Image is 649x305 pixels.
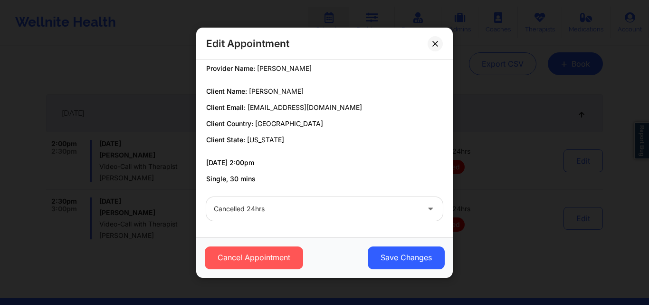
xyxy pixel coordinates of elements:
[206,135,443,145] p: Client State:
[255,119,323,128] span: [GEOGRAPHIC_DATA]
[368,246,445,269] button: Save Changes
[206,119,443,128] p: Client Country:
[206,103,443,112] p: Client Email:
[206,87,443,96] p: Client Name:
[257,64,312,72] span: [PERSON_NAME]
[205,246,303,269] button: Cancel Appointment
[247,136,284,144] span: [US_STATE]
[206,158,443,167] p: [DATE] 2:00pm
[248,103,362,111] span: [EMAIL_ADDRESS][DOMAIN_NAME]
[214,197,419,221] div: Cancelled 24hrs
[206,37,289,50] h2: Edit Appointment
[206,64,443,73] p: Provider Name:
[249,87,304,95] span: [PERSON_NAME]
[206,174,443,184] p: Single, 30 mins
